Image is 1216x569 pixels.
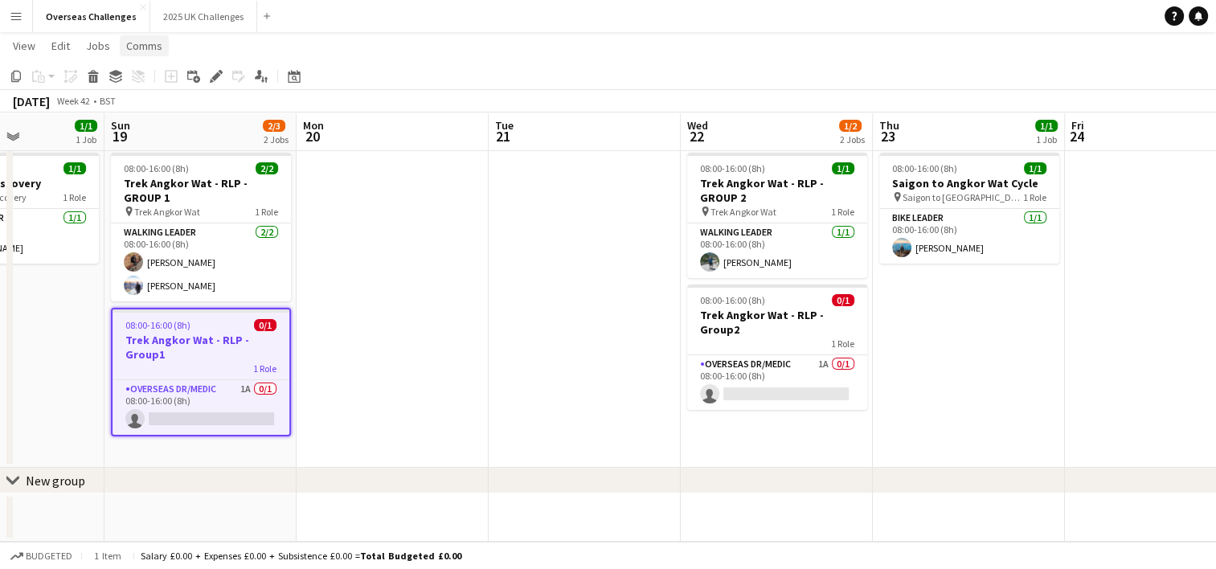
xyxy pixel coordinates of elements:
app-card-role: Overseas Dr/Medic1A0/108:00-16:00 (8h) [687,355,867,410]
a: Comms [120,35,169,56]
div: 1 Job [1036,133,1057,145]
span: Saigon to [GEOGRAPHIC_DATA] [903,191,1023,203]
app-card-role: Walking Leader2/208:00-16:00 (8h)[PERSON_NAME][PERSON_NAME] [111,223,291,301]
a: Edit [45,35,76,56]
span: 1/1 [1024,162,1046,174]
span: Mon [303,118,324,133]
span: Sun [111,118,130,133]
span: 08:00-16:00 (8h) [124,162,189,174]
span: 0/1 [254,319,276,331]
div: New group [26,473,85,489]
span: Jobs [86,39,110,53]
span: 2/2 [256,162,278,174]
span: 1 Role [255,206,278,218]
h3: Saigon to Angkor Wat Cycle [879,176,1059,190]
app-job-card: 08:00-16:00 (8h)2/2Trek Angkor Wat - RLP - GROUP 1 Trek Angkor Wat1 RoleWalking Leader2/208:00-16... [111,153,291,301]
span: 1/1 [1035,120,1058,132]
h3: Trek Angkor Wat - RLP - GROUP 1 [111,176,291,205]
span: 08:00-16:00 (8h) [700,162,765,174]
app-job-card: 08:00-16:00 (8h)0/1Trek Angkor Wat - RLP - Group11 RoleOverseas Dr/Medic1A0/108:00-16:00 (8h) [111,308,291,436]
span: 1 item [88,550,127,562]
span: 23 [877,127,899,145]
span: 1 Role [1023,191,1046,203]
span: 2/3 [263,120,285,132]
button: Budgeted [8,547,75,565]
span: Wed [687,118,708,133]
span: Tue [495,118,514,133]
span: 1/1 [75,120,97,132]
div: Salary £0.00 + Expenses £0.00 + Subsistence £0.00 = [141,550,461,562]
button: 2025 UK Challenges [150,1,257,32]
span: Week 42 [53,95,93,107]
div: 2 Jobs [264,133,289,145]
app-job-card: 08:00-16:00 (8h)0/1Trek Angkor Wat - RLP - Group21 RoleOverseas Dr/Medic1A0/108:00-16:00 (8h) [687,284,867,410]
a: View [6,35,42,56]
div: [DATE] [13,93,50,109]
span: Trek Angkor Wat [134,206,200,218]
div: 2 Jobs [840,133,865,145]
span: 1 Role [831,206,854,218]
div: 1 Job [76,133,96,145]
span: Total Budgeted £0.00 [360,550,461,562]
button: Overseas Challenges [33,1,150,32]
span: Thu [879,118,899,133]
span: 24 [1069,127,1084,145]
span: 0/1 [832,294,854,306]
app-card-role: Walking Leader1/108:00-16:00 (8h)[PERSON_NAME] [687,223,867,278]
span: 19 [108,127,130,145]
span: Edit [51,39,70,53]
span: 08:00-16:00 (8h) [892,162,957,174]
app-job-card: 08:00-16:00 (8h)1/1Trek Angkor Wat - RLP - GROUP 2 Trek Angkor Wat1 RoleWalking Leader1/108:00-16... [687,153,867,278]
span: 1/1 [63,162,86,174]
span: 22 [685,127,708,145]
span: 1 Role [63,191,86,203]
span: 08:00-16:00 (8h) [125,319,190,331]
span: 08:00-16:00 (8h) [700,294,765,306]
span: Comms [126,39,162,53]
span: Budgeted [26,551,72,562]
span: 21 [493,127,514,145]
span: 20 [301,127,324,145]
app-card-role: Overseas Dr/Medic1A0/108:00-16:00 (8h) [113,380,289,435]
span: 1/1 [832,162,854,174]
div: BST [100,95,116,107]
span: 1/2 [839,120,862,132]
app-job-card: 08:00-16:00 (8h)1/1Saigon to Angkor Wat Cycle Saigon to [GEOGRAPHIC_DATA]1 RoleBike Leader1/108:0... [879,153,1059,264]
a: Jobs [80,35,117,56]
span: 1 Role [831,338,854,350]
app-card-role: Bike Leader1/108:00-16:00 (8h)[PERSON_NAME] [879,209,1059,264]
span: Trek Angkor Wat [710,206,776,218]
span: Fri [1071,118,1084,133]
h3: Trek Angkor Wat - RLP - Group2 [687,308,867,337]
span: 1 Role [253,362,276,375]
span: View [13,39,35,53]
h3: Trek Angkor Wat - RLP - GROUP 2 [687,176,867,205]
h3: Trek Angkor Wat - RLP - Group1 [113,333,289,362]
